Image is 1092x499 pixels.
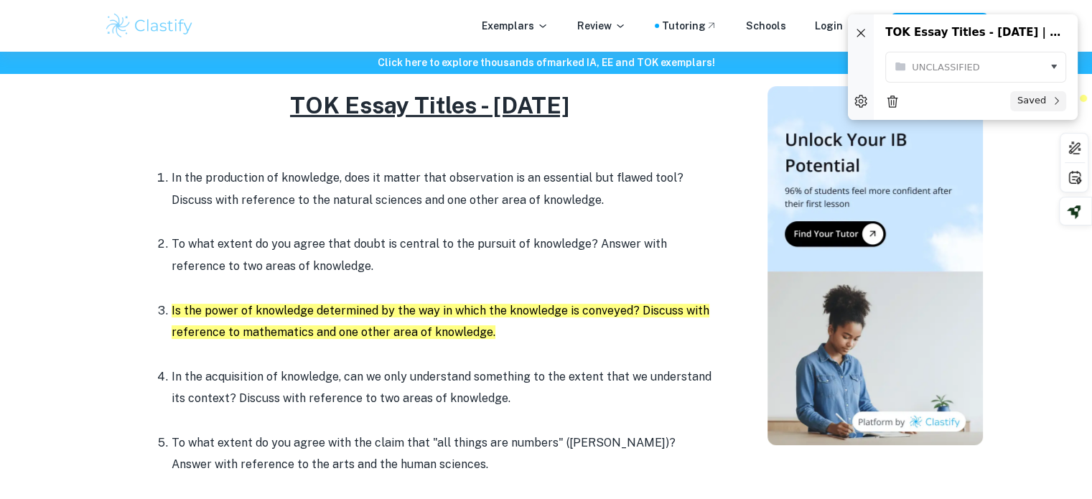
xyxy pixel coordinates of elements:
[172,167,717,211] p: In the production of knowledge, does it matter that observation is an essential but flawed tool? ...
[577,18,626,34] p: Review
[172,366,717,410] p: In the acquisition of knowledge, can we only understand something to the extent that we understan...
[3,55,1089,70] h6: Click here to explore thousands of marked IA, EE and TOK exemplars !
[767,86,983,445] img: Thumbnail
[854,14,879,38] button: Help and Feedback
[290,92,569,118] u: TOK Essay Titles - [DATE]
[815,18,843,34] a: Login
[662,18,717,34] a: Tutoring
[885,52,1066,83] button: UNCLASSIFIED
[172,304,709,339] lighter: Is the power of knowledge determined by the way in which the knowledge is conveyed? Discuss with ...
[890,13,989,39] button: JOIN FOR FREE
[1010,91,1066,111] a: Saved
[885,26,1066,40] a: TOK Essay Titles - [DATE] | Clastify
[746,18,786,34] a: Schools
[172,233,717,277] p: To what extent do you agree that doubt is central to the pursuit of knowledge? Answer with refere...
[104,11,195,40] img: Clastify logo
[482,18,549,34] p: Exemplars
[172,432,717,476] p: To what extent do you agree with the claim that "all things are numbers" ([PERSON_NAME])? Answer ...
[912,61,981,73] div: UNCLASSIFIED
[1014,95,1049,107] span: Saved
